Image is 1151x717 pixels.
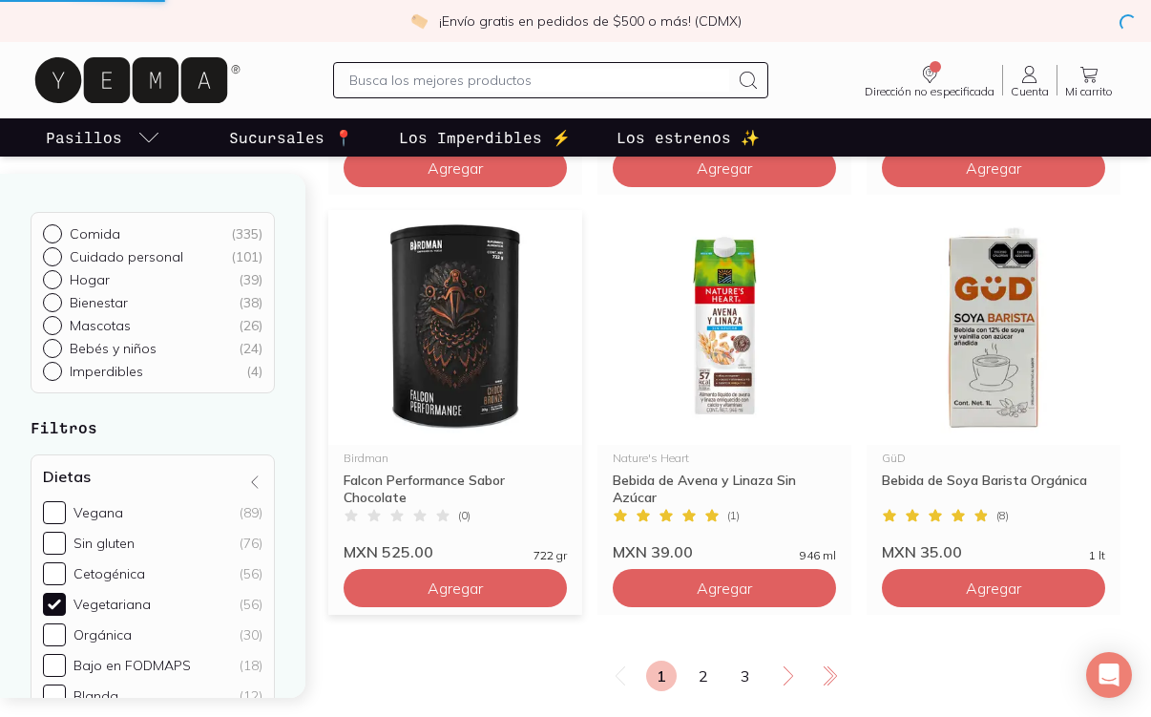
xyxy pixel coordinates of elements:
[43,623,66,646] input: Orgánica(30)
[613,118,764,157] a: Los estrenos ✨
[344,472,567,506] div: Falcon Performance Sabor Chocolate
[240,565,262,582] div: (56)
[31,418,97,436] strong: Filtros
[344,542,433,561] span: MXN 525.00
[597,210,851,445] img: Bebida de Avena y Linaza sin Azucar
[240,626,262,643] div: (30)
[73,626,132,643] div: Orgánica
[865,86,994,97] span: Dirección no especificada
[73,596,151,613] div: Vegetariana
[43,593,66,616] input: Vegetariana(56)
[73,504,123,521] div: Vegana
[225,118,357,157] a: Sucursales 📍
[70,363,143,380] p: Imperdibles
[613,542,693,561] span: MXN 39.00
[70,317,131,334] p: Mascotas
[399,126,571,149] p: Los Imperdibles ⚡️
[1057,63,1120,97] a: Mi carrito
[70,225,120,243] p: Comida
[73,535,135,552] div: Sin gluten
[231,248,262,265] div: ( 101 )
[46,126,122,149] p: Pasillos
[328,210,582,445] img: Falcon Performance Frente
[344,453,567,464] div: Birdman
[344,149,567,187] button: Agregar
[43,501,66,524] input: Vegana(89)
[1089,550,1105,561] span: 1 lt
[239,317,262,334] div: ( 26 )
[231,225,262,243] div: ( 335 )
[697,579,752,598] span: Agregar
[966,158,1021,178] span: Agregar
[617,126,760,149] p: Los estrenos ✨
[697,158,752,178] span: Agregar
[882,472,1105,506] div: Bebida de Soya Barista Orgánica
[428,158,483,178] span: Agregar
[439,11,742,31] p: ¡Envío gratis en pedidos de $500 o más! (CDMX)
[867,210,1120,445] img: Bebida de Soya Barista Orgánica GÜD
[349,69,730,92] input: Busca los mejores productos
[1011,86,1049,97] span: Cuenta
[239,294,262,311] div: ( 38 )
[534,550,567,561] span: 722 gr
[43,467,91,486] h4: Dietas
[73,687,118,705] div: Blanda
[882,569,1105,607] button: Agregar
[800,550,836,561] span: 946 ml
[882,149,1105,187] button: Agregar
[42,118,164,157] a: pasillo-todos-link
[882,453,1105,464] div: GüD
[727,510,740,521] span: ( 1 )
[73,565,145,582] div: Cetogénica
[996,510,1009,521] span: ( 8 )
[43,532,66,555] input: Sin gluten(76)
[597,210,851,561] a: Bebida de Avena y Linaza sin AzucarNature's HeartBebida de Avena y Linaza Sin Azúcar(1)MXN 39.009...
[395,118,575,157] a: Los Imperdibles ⚡️
[613,569,836,607] button: Agregar
[73,657,191,674] div: Bajo en FODMAPS
[240,504,262,521] div: (89)
[857,63,1002,97] a: Dirección no especificada
[646,661,677,691] a: 1
[246,363,262,380] div: ( 4 )
[458,510,471,521] span: ( 0 )
[70,340,157,357] p: Bebés y niños
[867,210,1120,561] a: Bebida de Soya Barista Orgánica GÜDGüDBebida de Soya Barista Orgánica(8)MXN 35.001 lt
[239,271,262,288] div: ( 39 )
[730,661,761,691] a: 3
[239,340,262,357] div: ( 24 )
[882,542,962,561] span: MXN 35.00
[1086,652,1132,698] div: Open Intercom Messenger
[70,271,110,288] p: Hogar
[344,569,567,607] button: Agregar
[328,210,582,561] a: Falcon Performance FrenteBirdmanFalcon Performance Sabor Chocolate(0)MXN 525.00722 gr
[43,685,66,707] input: Blanda(12)
[1065,86,1113,97] span: Mi carrito
[43,654,66,677] input: Bajo en FODMAPS(18)
[240,535,262,552] div: (76)
[229,126,353,149] p: Sucursales 📍
[966,579,1021,598] span: Agregar
[240,596,262,613] div: (56)
[428,579,483,598] span: Agregar
[688,661,719,691] a: 2
[613,453,836,464] div: Nature's Heart
[70,248,183,265] p: Cuidado personal
[410,12,428,30] img: check
[240,687,262,705] div: (12)
[70,294,128,311] p: Bienestar
[240,657,262,674] div: (18)
[43,562,66,585] input: Cetogénica(56)
[613,472,836,506] div: Bebida de Avena y Linaza Sin Azúcar
[1003,63,1057,97] a: Cuenta
[613,149,836,187] button: Agregar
